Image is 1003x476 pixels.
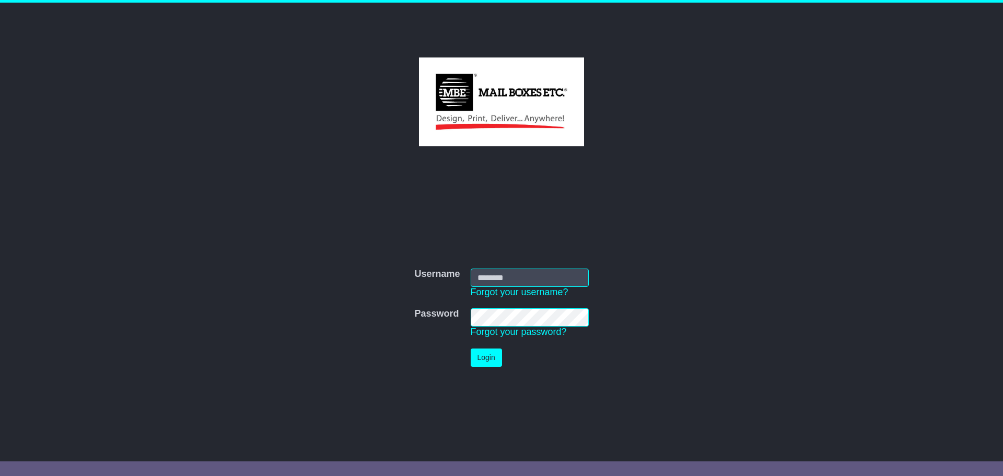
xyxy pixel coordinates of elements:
[419,57,584,146] img: MBE Australia
[414,308,459,320] label: Password
[414,269,460,280] label: Username
[471,349,502,367] button: Login
[471,327,567,337] a: Forgot your password?
[471,287,568,297] a: Forgot your username?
